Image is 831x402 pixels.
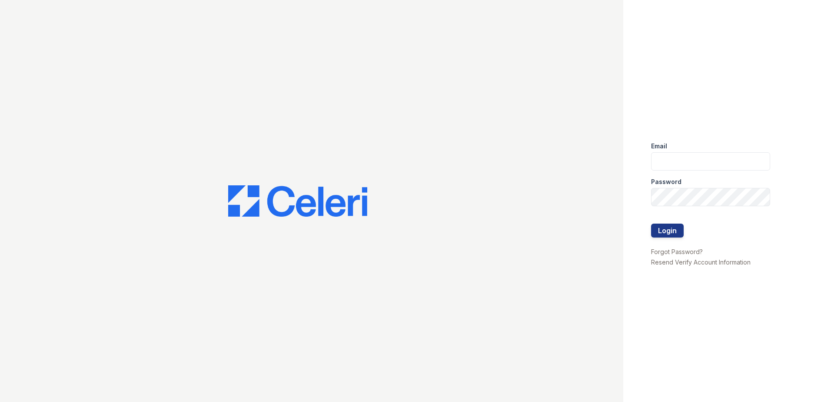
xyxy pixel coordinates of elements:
[651,178,681,186] label: Password
[651,258,751,266] a: Resend Verify Account Information
[651,142,667,151] label: Email
[228,185,367,217] img: CE_Logo_Blue-a8612792a0a2168367f1c8372b55b34899dd931a85d93a1a3d3e32e68fde9ad4.png
[651,248,703,255] a: Forgot Password?
[651,224,684,238] button: Login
